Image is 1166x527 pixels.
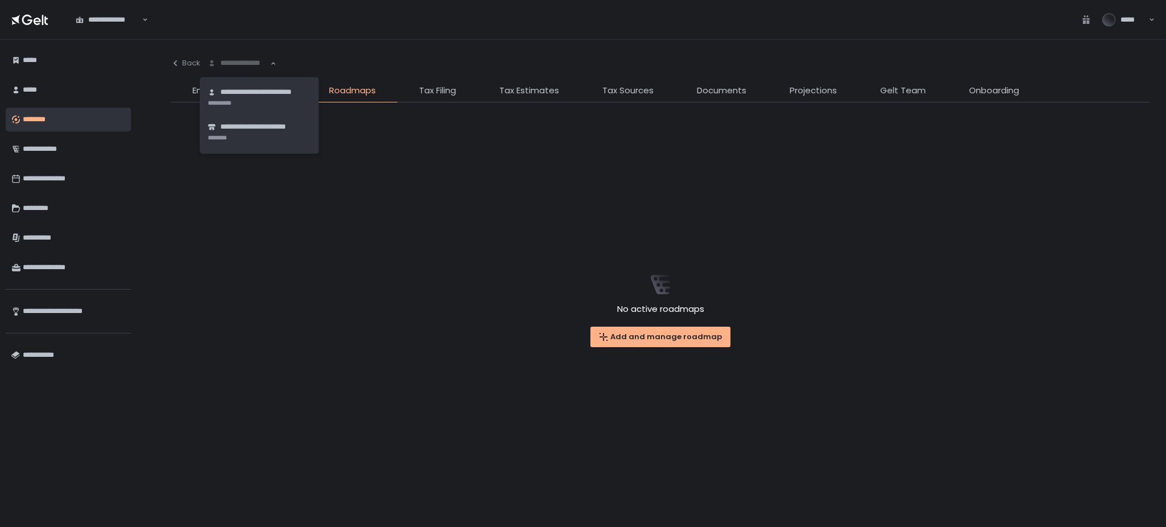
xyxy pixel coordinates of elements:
span: Roadmaps [329,84,376,97]
h2: No active roadmaps [617,303,704,316]
input: Search for option [208,57,269,69]
span: Projections [790,84,837,97]
span: Entity [192,84,216,97]
span: Tax Filing [419,84,456,97]
span: To-Do [259,84,286,97]
button: Add and manage roadmap [590,327,730,347]
span: Documents [697,84,746,97]
div: Search for option [68,7,148,31]
span: Tax Sources [602,84,654,97]
span: Gelt Team [880,84,926,97]
button: Back [171,51,200,75]
span: Tax Estimates [499,84,559,97]
span: Onboarding [969,84,1019,97]
div: Add and manage roadmap [599,332,722,342]
div: Back [171,58,200,68]
div: Search for option [200,51,276,75]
